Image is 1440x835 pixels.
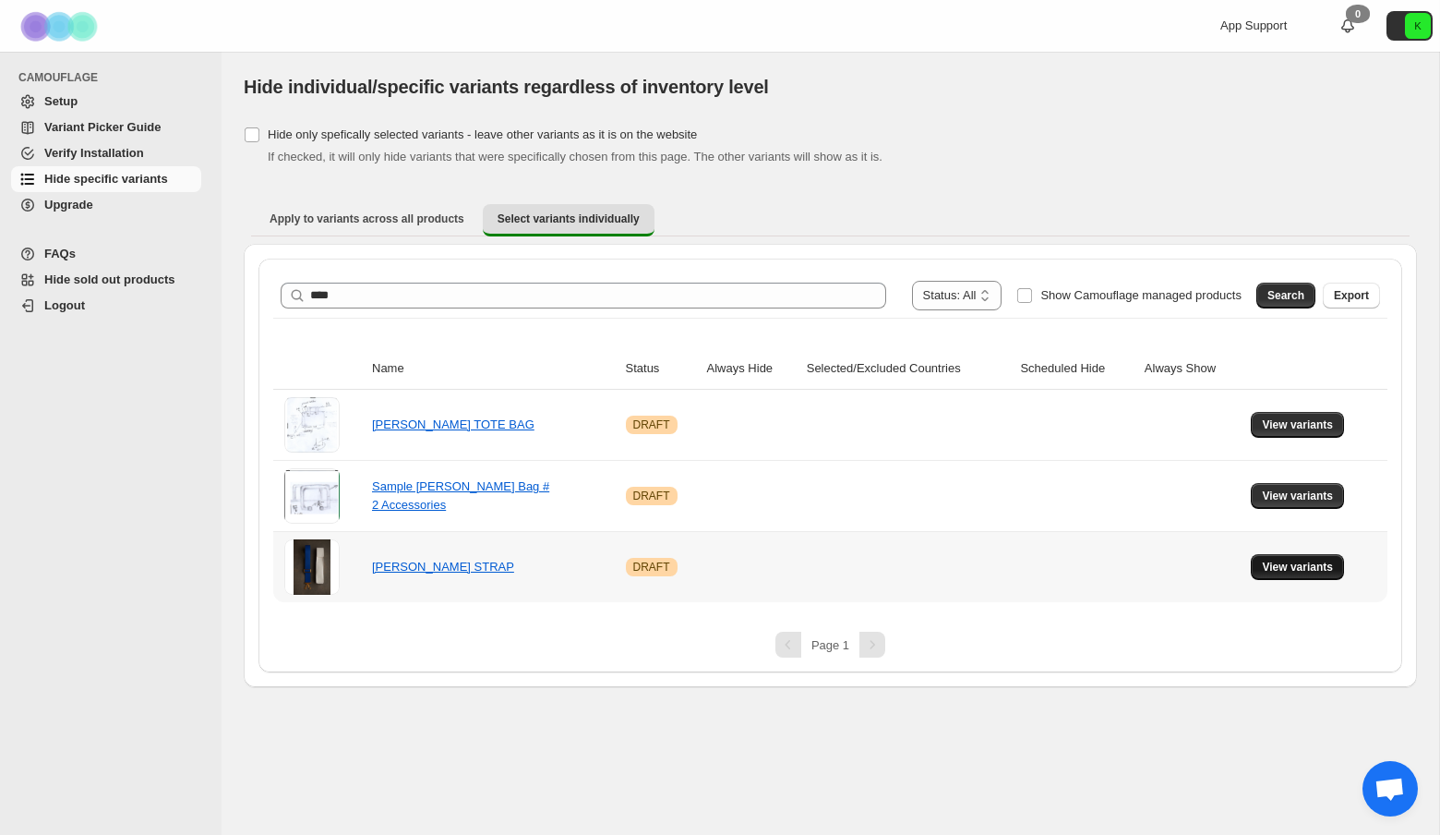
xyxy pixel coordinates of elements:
[1334,288,1369,303] span: Export
[11,166,201,192] a: Hide specific variants
[11,267,201,293] a: Hide sold out products
[44,198,93,212] span: Upgrade
[1262,489,1333,503] span: View variants
[11,192,201,218] a: Upgrade
[702,348,801,390] th: Always Hide
[44,272,175,286] span: Hide sold out products
[1405,13,1431,39] span: Avatar with initials K
[11,115,201,140] a: Variant Picker Guide
[1256,283,1315,309] button: Search
[1220,18,1287,32] span: App Support
[1262,560,1333,575] span: View variants
[44,172,168,186] span: Hide specific variants
[11,89,201,115] a: Setup
[1346,5,1370,23] div: 0
[372,560,514,574] a: [PERSON_NAME] STRAP
[11,293,201,319] a: Logout
[1251,483,1344,509] button: View variants
[633,417,670,432] span: DRAFT
[15,1,107,52] img: Camouflage
[1262,417,1333,432] span: View variants
[811,638,849,652] span: Page 1
[1014,348,1138,390] th: Scheduled Hide
[1267,288,1304,303] span: Search
[44,298,85,312] span: Logout
[1251,412,1344,438] button: View variants
[1139,348,1246,390] th: Always Show
[255,204,479,234] button: Apply to variants across all products
[620,348,702,390] th: Status
[11,241,201,267] a: FAQs
[44,94,78,108] span: Setup
[1414,20,1422,31] text: K
[268,150,882,163] span: If checked, it will only hide variants that were specifically chosen from this page. The other va...
[483,204,654,236] button: Select variants individually
[1386,11,1433,41] button: Avatar with initials K
[287,397,338,453] img: ADAH TOTE BAG
[1040,288,1242,302] span: Show Camouflage managed products
[244,244,1417,687] div: Select variants individually
[498,212,640,226] span: Select variants individually
[244,77,769,97] span: Hide individual/specific variants regardless of inventory level
[44,146,144,160] span: Verify Installation
[268,127,697,141] span: Hide only spefically selected variants - leave other variants as it is on the website
[1362,761,1418,817] div: Open chat
[18,70,209,85] span: CAMOUFLAGE
[1323,283,1380,309] button: Export
[1251,554,1344,580] button: View variants
[1338,17,1357,35] a: 0
[633,489,670,503] span: DRAFT
[44,120,161,134] span: Variant Picker Guide
[366,348,620,390] th: Name
[44,247,76,260] span: FAQs
[273,632,1387,658] nav: Pagination
[284,470,340,522] img: Sample ADAH Bag # 2 Accessories
[372,479,549,512] a: Sample [PERSON_NAME] Bag # 2 Accessories
[372,417,534,431] a: [PERSON_NAME] TOTE BAG
[270,212,464,226] span: Apply to variants across all products
[11,140,201,166] a: Verify Installation
[633,560,670,575] span: DRAFT
[801,348,1015,390] th: Selected/Excluded Countries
